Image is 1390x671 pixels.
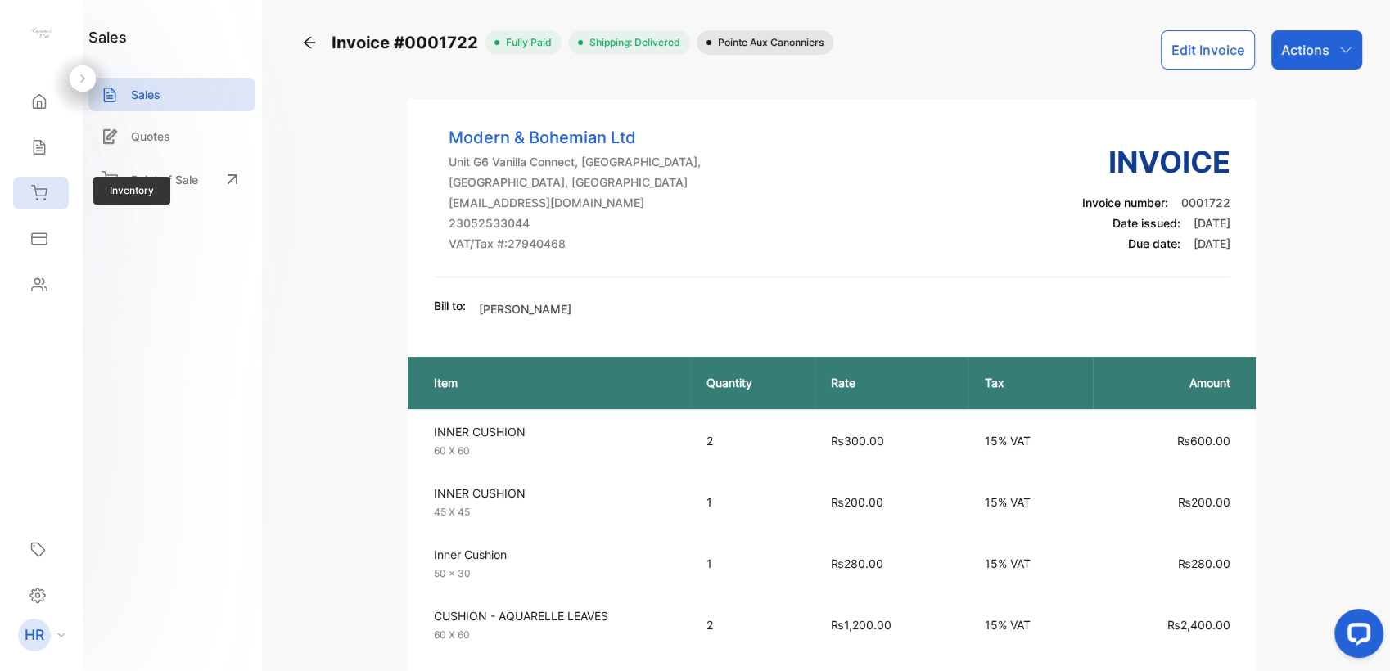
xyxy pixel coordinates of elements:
[984,432,1076,449] p: 15% VAT
[449,235,701,252] p: VAT/Tax #: 27940468
[88,26,127,48] h1: sales
[583,35,680,50] span: Shipping: Delivered
[1177,556,1230,570] span: ₨280.00
[88,119,255,153] a: Quotes
[1281,40,1329,60] p: Actions
[1271,30,1362,70] button: Actions
[1167,618,1230,632] span: ₨2,400.00
[449,125,701,150] p: Modern & Bohemian Ltd
[131,128,170,145] p: Quotes
[706,374,798,391] p: Quantity
[29,21,53,46] img: logo
[434,423,678,440] p: INNER CUSHION
[1081,196,1167,209] span: Invoice number:
[831,556,883,570] span: ₨280.00
[706,432,798,449] p: 2
[434,484,678,502] p: INNER CUSHION
[831,618,891,632] span: ₨1,200.00
[984,493,1076,511] p: 15% VAT
[1176,434,1230,448] span: ₨600.00
[449,194,701,211] p: [EMAIL_ADDRESS][DOMAIN_NAME]
[1193,216,1230,230] span: [DATE]
[88,161,255,197] a: Point of Sale
[984,616,1076,633] p: 15% VAT
[1177,495,1230,509] span: ₨200.00
[831,495,883,509] span: ₨200.00
[131,86,160,103] p: Sales
[449,173,701,191] p: [GEOGRAPHIC_DATA], [GEOGRAPHIC_DATA]
[434,444,678,458] p: 60 X 60
[711,35,824,50] span: Pointe aux Canonniers
[706,493,798,511] p: 1
[1180,196,1230,209] span: 0001722
[1112,216,1180,230] span: Date issued:
[706,555,798,572] p: 1
[434,546,678,563] p: Inner Cushion
[1161,30,1255,70] button: Edit Invoice
[434,607,678,624] p: CUSHION - AQUARELLE LEAVES
[1193,236,1230,250] span: [DATE]
[831,434,884,448] span: ₨300.00
[332,30,485,55] span: Invoice #0001722
[449,153,701,170] p: Unit G6 Vanilla Connect, [GEOGRAPHIC_DATA],
[434,505,678,520] p: 45 X 45
[88,78,255,111] a: Sales
[434,628,678,642] p: 60 X 60
[93,177,170,205] span: Inventory
[1109,374,1230,391] p: Amount
[434,374,675,391] p: Item
[25,624,44,646] p: HR
[434,297,466,314] p: Bill to:
[1127,236,1180,250] span: Due date:
[984,374,1076,391] p: Tax
[706,616,798,633] p: 2
[434,566,678,581] p: 50 x 30
[499,35,552,50] span: fully paid
[1081,140,1230,184] h3: Invoice
[449,214,701,232] p: 23052533044
[1321,602,1390,671] iframe: LiveChat chat widget
[131,171,198,188] p: Point of Sale
[479,300,571,317] p: [PERSON_NAME]
[831,374,951,391] p: Rate
[984,555,1076,572] p: 15% VAT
